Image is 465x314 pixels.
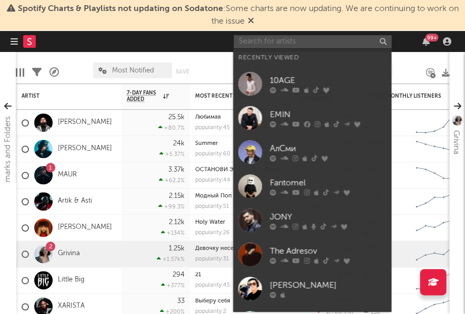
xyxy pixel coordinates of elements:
[195,141,218,146] a: Summer
[2,116,14,201] div: Bookmarks and Folders
[411,241,458,267] svg: Chart title
[233,237,391,271] a: The Adresov
[195,125,230,131] div: popularity: 45
[169,193,185,200] div: 2.15k
[58,144,112,153] a: [PERSON_NAME]
[169,219,185,226] div: 2.12k
[195,167,290,173] div: ОСТАНОВИ ЭТУ БОЛЬ - Mike Lookus Remix
[58,302,85,311] a: XARISTA
[159,177,185,184] div: +62.2 %
[411,215,458,241] svg: Chart title
[411,162,458,189] svg: Chart title
[195,246,259,252] a: Девочку несет - Remix
[195,193,290,199] div: Модный Поп
[195,114,290,120] div: Любимая
[49,57,59,88] div: A&R Pipeline
[248,17,254,26] span: Dismiss
[425,34,438,41] div: 99 +
[168,114,185,121] div: 25.5k
[58,118,112,127] a: [PERSON_NAME]
[22,93,100,99] div: Artist
[195,177,230,183] div: popularity: 44
[233,101,391,135] a: EMIN
[32,57,42,88] div: Filters
[422,37,429,46] button: 99+
[195,204,229,210] div: popularity: 51
[195,298,290,304] div: Выберу себя
[169,245,185,252] div: 1.25k
[270,176,386,189] div: Fantomel
[176,69,189,75] button: Save
[195,256,229,262] div: popularity: 31
[195,230,230,236] div: popularity: 26
[173,271,185,278] div: 294
[158,203,185,210] div: +99.3 %
[270,245,386,257] div: The Adresov
[58,223,112,232] a: [PERSON_NAME]
[18,5,223,13] span: Spotify Charts & Playlists not updating on Sodatone
[195,219,225,225] a: Holy Water
[158,124,185,131] div: +80.7 %
[161,229,185,236] div: +134 %
[195,272,201,278] a: 21
[195,219,290,225] div: Holy Water
[233,169,391,203] a: Fantomel
[195,193,232,199] a: Модный Поп
[195,167,328,173] a: ОСТАНОВИ ЭТУ БОЛЬ - [PERSON_NAME] Remix
[270,211,386,223] div: JONY
[234,35,391,48] input: Search for artists
[173,140,185,147] div: 24k
[195,272,290,278] div: 21
[58,197,92,206] a: Artik & Asti
[58,249,80,258] a: Grivina
[411,267,458,294] svg: Chart title
[177,298,185,305] div: 33
[161,282,185,289] div: +377 %
[270,279,386,291] div: [PERSON_NAME]
[195,93,274,99] div: Most Recent Track
[157,256,185,263] div: +1.57k %
[195,246,290,252] div: Девочку несет - Remix
[449,130,462,154] div: Grivina
[411,189,458,215] svg: Chart title
[270,74,386,87] div: 10AGE
[233,135,391,169] a: АлСми
[238,51,386,64] div: Recently Viewed
[195,282,230,288] div: popularity: 45
[16,57,24,88] div: Edit Columns
[112,67,154,74] span: Most Notified
[195,141,290,146] div: Summer
[195,114,221,120] a: Любимая
[58,276,85,285] a: Little Big
[127,90,160,102] span: 7-Day Fans Added
[233,203,391,237] a: JONY
[411,110,458,136] svg: Chart title
[233,67,391,101] a: 10AGE
[270,142,386,155] div: АлСми
[58,171,77,180] a: MAUR
[168,166,185,173] div: 3.37k
[18,5,459,26] span: : Some charts are now updating. We are continuing to work on the issue
[195,151,230,157] div: popularity: 60
[411,136,458,162] svg: Chart title
[363,93,442,99] div: Spotify Monthly Listeners
[195,298,230,304] a: Выберу себя
[270,108,386,121] div: EMIN
[233,271,391,306] a: [PERSON_NAME]
[159,151,185,158] div: +5.37 %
